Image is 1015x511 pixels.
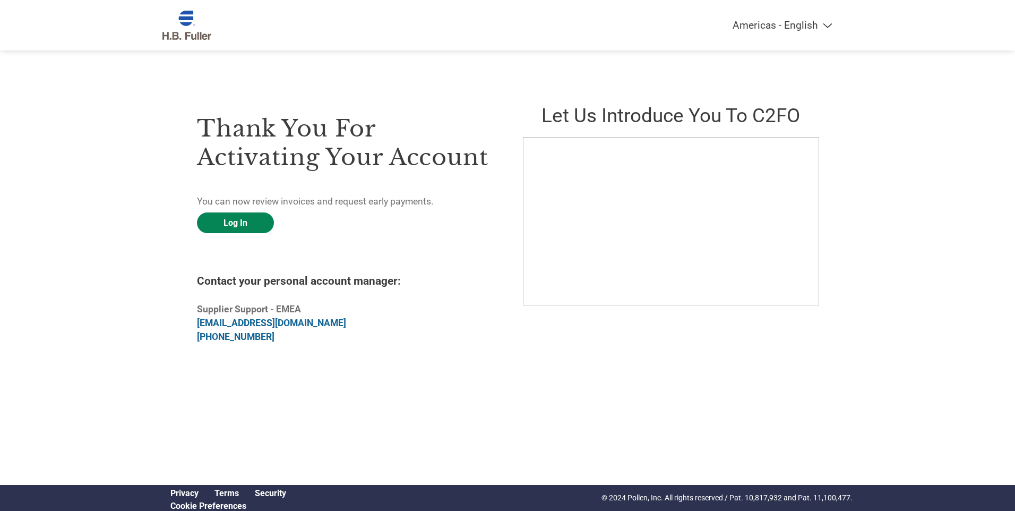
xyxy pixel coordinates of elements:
a: Security [255,488,286,498]
div: Open Cookie Preferences Modal [162,501,294,511]
a: Privacy [170,488,199,498]
iframe: C2FO Introduction Video [523,137,819,305]
a: [PHONE_NUMBER] [197,331,274,342]
a: Terms [214,488,239,498]
p: © 2024 Pollen, Inc. All rights reserved / Pat. 10,817,932 and Pat. 11,100,477. [601,492,853,504]
a: Cookie Preferences, opens a dedicated popup modal window [170,501,246,511]
img: H.B. Fuller [162,11,211,40]
a: Log In [197,212,274,233]
h4: Contact your personal account manager: [197,275,492,287]
h3: Thank you for activating your account [197,114,492,172]
a: [EMAIL_ADDRESS][DOMAIN_NAME] [197,318,346,328]
b: Supplier Support - EMEA [197,304,301,314]
p: You can now review invoices and request early payments. [197,194,492,208]
h2: Let us introduce you to C2FO [523,104,818,127]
